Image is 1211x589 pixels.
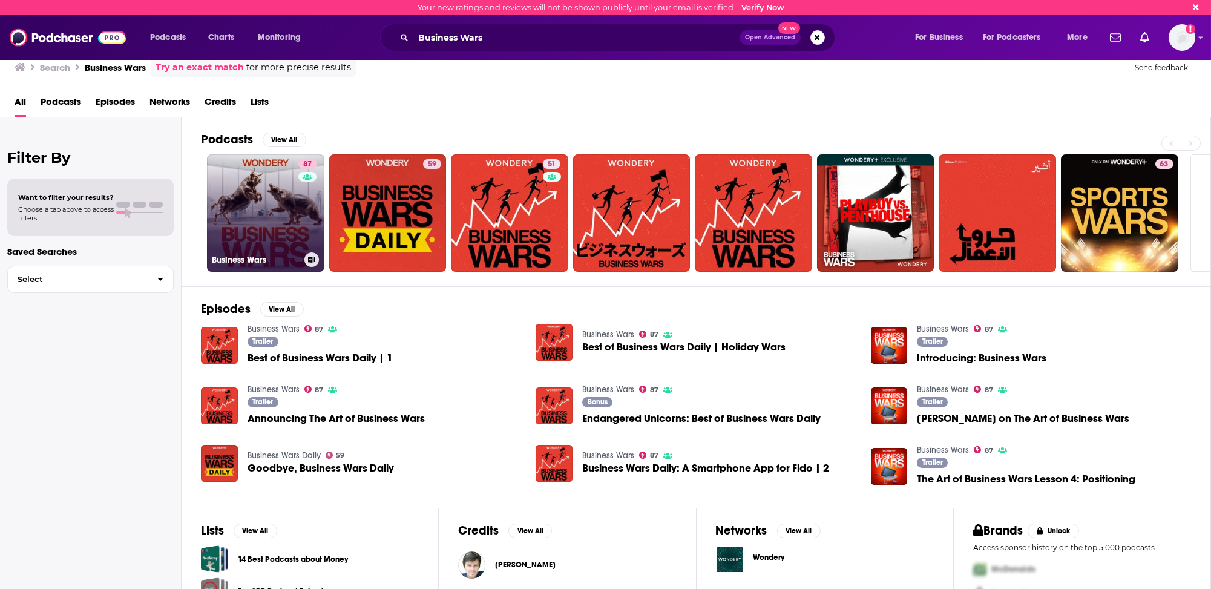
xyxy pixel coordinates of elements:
[248,463,394,473] span: Goodbye, Business Wars Daily
[907,28,978,47] button: open menu
[248,353,393,363] a: Best of Business Wars Daily | 1
[922,459,943,466] span: Trailer
[201,387,238,424] img: Announcing The Art of Business Wars
[1135,27,1154,48] a: Show notifications dropdown
[85,62,146,73] h3: Business Wars
[639,331,658,338] a: 87
[975,28,1058,47] button: open menu
[248,324,300,334] a: Business Wars
[974,386,993,393] a: 87
[458,551,485,579] a: David Brown
[778,22,800,34] span: New
[201,132,253,147] h2: Podcasts
[741,3,784,12] a: Verify Now
[871,327,908,364] img: Introducing: Business Wars
[40,62,70,73] h3: Search
[985,327,993,332] span: 87
[639,386,658,393] a: 87
[96,92,135,117] a: Episodes
[149,92,190,117] a: Networks
[1169,24,1195,51] button: Show profile menu
[582,342,786,352] a: Best of Business Wars Daily | Holiday Wars
[252,338,273,345] span: Trailer
[536,387,573,424] img: Endangered Unicorns: Best of Business Wars Daily
[582,329,634,340] a: Business Wars
[208,29,234,46] span: Charts
[150,29,186,46] span: Podcasts
[251,92,269,117] a: Lists
[536,324,573,361] img: Best of Business Wars Daily | Holiday Wars
[336,453,344,458] span: 59
[753,553,785,562] span: Wondery
[650,332,658,337] span: 87
[985,387,993,393] span: 87
[207,154,324,272] a: 87Business Wars
[582,413,821,424] a: Endangered Unicorns: Best of Business Wars Daily
[458,545,676,584] button: David BrownDavid Brown
[201,445,238,482] img: Goodbye, Business Wars Daily
[922,398,943,406] span: Trailer
[201,545,228,573] a: 14 Best Podcasts about Money
[983,29,1041,46] span: For Podcasters
[536,445,573,482] img: Business Wars Daily: A Smartphone App for Fido | 2
[871,387,908,424] a: David Brown on The Art of Business Wars
[1061,154,1178,272] a: 63
[917,413,1129,424] span: [PERSON_NAME] on The Art of Business Wars
[973,523,1023,538] h2: Brands
[777,524,821,538] button: View All
[716,545,934,573] a: Wondery logoWondery
[508,524,552,538] button: View All
[915,29,963,46] span: For Business
[41,92,81,117] a: Podcasts
[263,133,306,147] button: View All
[582,463,829,473] a: Business Wars Daily: A Smartphone App for Fido | 2
[428,159,436,171] span: 59
[201,301,251,317] h2: Episodes
[201,327,238,364] a: Best of Business Wars Daily | 1
[252,398,273,406] span: Trailer
[201,132,306,147] a: PodcastsView All
[1169,24,1195,51] span: Logged in as BretAita
[745,35,795,41] span: Open Advanced
[248,413,425,424] a: Announcing The Art of Business Wars
[7,246,174,257] p: Saved Searches
[917,445,969,455] a: Business Wars
[205,92,236,117] a: Credits
[246,61,351,74] span: for more precise results
[917,384,969,395] a: Business Wars
[329,154,447,272] a: 59
[548,159,556,171] span: 51
[156,61,244,74] a: Try an exact match
[458,523,499,538] h2: Credits
[650,453,658,458] span: 87
[582,384,634,395] a: Business Wars
[871,448,908,485] a: The Art of Business Wars Lesson 4: Positioning
[451,154,568,272] a: 51
[716,545,744,573] img: Wondery logo
[18,205,114,222] span: Choose a tab above to access filters.
[392,24,847,51] div: Search podcasts, credits, & more...
[917,413,1129,424] a: David Brown on The Art of Business Wars
[7,266,174,293] button: Select
[974,446,993,453] a: 87
[582,450,634,461] a: Business Wars
[304,325,324,332] a: 87
[974,325,993,332] a: 87
[1058,28,1103,47] button: open menu
[1186,24,1195,34] svg: Email not verified
[650,387,658,393] span: 87
[15,92,26,117] span: All
[917,474,1135,484] a: The Art of Business Wars Lesson 4: Positioning
[248,384,300,395] a: Business Wars
[234,524,277,538] button: View All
